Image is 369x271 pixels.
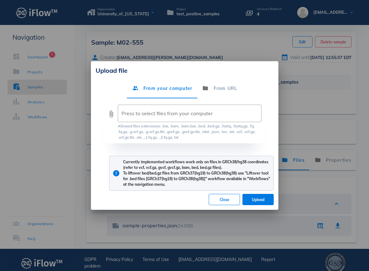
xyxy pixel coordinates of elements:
[123,159,270,187] div: Currently implemented workflows work only on files in GRCh38/hg38 coordinates (refer to vcf, vcf....
[209,194,240,205] button: Close
[242,194,274,205] button: Upload
[197,78,242,98] div: From URL
[247,197,269,202] span: Upload
[214,197,235,202] span: Close
[127,78,197,98] div: From your computer
[96,66,274,75] div: Upload file
[118,123,262,140] div: Allowed files extensions: .bai, .bam, .bam.bai, .bed, .bed.gz, .fastq, .fastq.gz, .fq, .fq.gz, .g...
[107,110,115,118] button: prepend icon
